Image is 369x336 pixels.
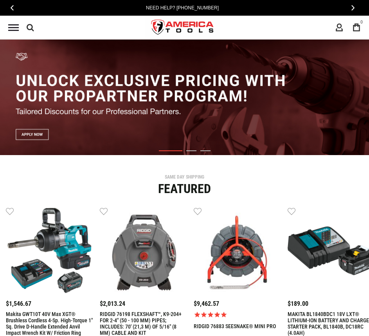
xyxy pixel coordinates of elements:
[8,24,19,31] div: Menu
[360,20,363,24] span: 0
[144,4,221,12] a: Need Help? [PHONE_NUMBER]
[6,207,94,295] img: Makita GWT10T 40V max XGT® Brushless Cordless 4‑Sp. High‑Torque 1" Sq. Drive D‑Handle Extended An...
[6,175,363,179] div: SAME DAY SHIPPING
[6,300,31,307] span: $1,546.67
[145,13,221,42] a: store logo
[100,311,188,336] a: RIDGID 76198 FLEXSHAFT™, K9-204+ FOR 2-4" (50 - 100 MM) PIPES; INCLUDES: 70' (21,3 M) OF 5/16" (8...
[194,300,219,307] span: $9,462.57
[351,5,355,11] span: Next
[288,300,308,307] span: $189.00
[349,20,364,35] a: 0
[194,323,276,329] a: RIDGID 76883 SEESNAKE® MINI PRO
[194,207,282,297] a: RIDGID 76883 SEESNAKE® MINI PRO
[100,300,125,307] span: $2,013.24
[194,207,282,295] img: RIDGID 76883 SEESNAKE® MINI PRO
[11,5,14,11] span: Previous
[194,311,282,318] span: Rated 5.0 out of 5 stars 1 reviews
[6,207,94,297] a: Makita GWT10T 40V max XGT® Brushless Cordless 4‑Sp. High‑Torque 1" Sq. Drive D‑Handle Extended An...
[100,207,188,297] a: RIDGID 76198 FLEXSHAFT™, K9-204+ FOR 2-4
[145,13,221,42] img: America Tools
[6,182,363,195] div: Featured
[100,207,188,295] img: RIDGID 76198 FLEXSHAFT™, K9-204+ FOR 2-4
